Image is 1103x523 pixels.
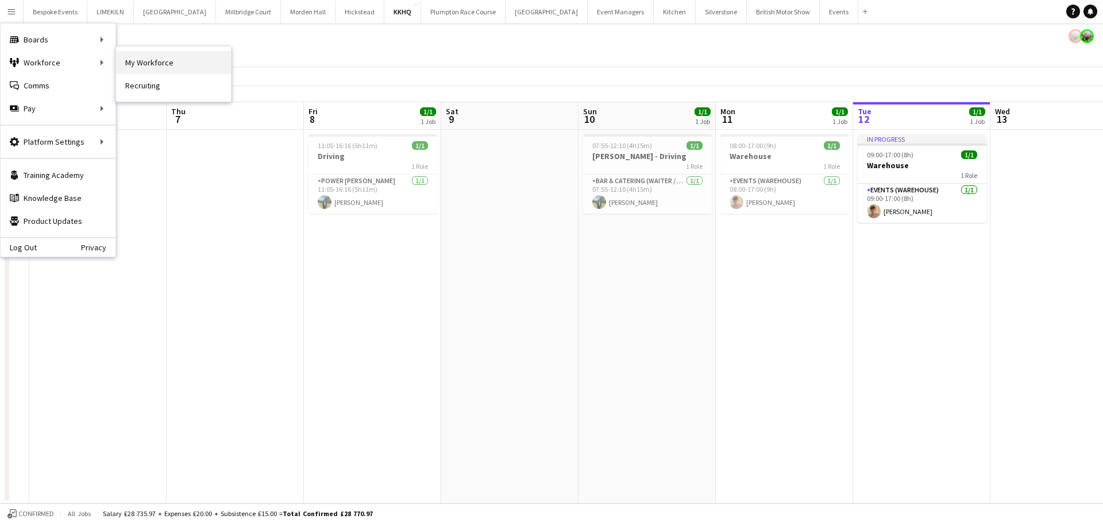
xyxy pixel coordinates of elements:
button: KKHQ [384,1,421,23]
app-job-card: In progress09:00-17:00 (8h)1/1Warehouse1 RoleEvents (Warehouse)1/109:00-17:00 (8h)[PERSON_NAME] [858,134,986,223]
span: 1/1 [687,141,703,150]
button: Confirmed [6,507,56,520]
app-job-card: 08:00-17:00 (9h)1/1Warehouse1 RoleEvents (Warehouse)1/108:00-17:00 (9h)[PERSON_NAME] [720,134,849,214]
span: 1/1 [695,107,711,116]
button: Morden Hall [281,1,335,23]
span: Mon [720,106,735,117]
span: 1 Role [823,162,840,171]
button: [GEOGRAPHIC_DATA] [506,1,588,23]
div: 1 Job [421,117,435,126]
span: Sat [446,106,458,117]
div: Platform Settings [1,130,115,153]
button: LIMEKILN [87,1,134,23]
span: All jobs [65,509,93,518]
a: Log Out [1,243,37,252]
span: Fri [308,106,318,117]
span: 12 [856,113,871,126]
span: 1/1 [969,107,985,116]
h3: [PERSON_NAME] - Driving [583,151,712,161]
span: 7 [169,113,186,126]
a: Training Academy [1,164,115,187]
span: 1 Role [686,162,703,171]
span: 1 Role [411,162,428,171]
div: Pay [1,97,115,120]
app-card-role: Events (Warehouse)1/109:00-17:00 (8h)[PERSON_NAME] [858,184,986,223]
span: 09:00-17:00 (8h) [867,150,913,159]
span: 1/1 [420,107,436,116]
button: [GEOGRAPHIC_DATA] [134,1,216,23]
span: 1/1 [412,141,428,150]
span: 13 [993,113,1010,126]
button: Millbridge Court [216,1,281,23]
button: Plumpton Race Course [421,1,506,23]
a: Recruiting [116,74,231,97]
a: My Workforce [116,51,231,74]
div: 1 Job [832,117,847,126]
a: Knowledge Base [1,187,115,210]
span: 8 [307,113,318,126]
span: 11 [719,113,735,126]
app-user-avatar: Staffing Manager [1069,29,1082,43]
span: 1 Role [961,171,977,180]
a: Privacy [81,243,115,252]
button: Events [820,1,858,23]
app-card-role: Bar & Catering (Waiter / waitress)1/107:55-12:10 (4h15m)[PERSON_NAME] [583,175,712,214]
span: Confirmed [18,510,54,518]
div: 1 Job [970,117,985,126]
div: Workforce [1,51,115,74]
span: 1/1 [824,141,840,150]
app-user-avatar: Staffing Manager [1080,29,1094,43]
button: Kitchen [654,1,696,23]
button: Hickstead [335,1,384,23]
a: Product Updates [1,210,115,233]
div: 1 Job [695,117,710,126]
button: Bespoke Events [24,1,87,23]
span: 08:00-17:00 (9h) [730,141,776,150]
span: Sun [583,106,597,117]
app-card-role: Events (Warehouse)1/108:00-17:00 (9h)[PERSON_NAME] [720,175,849,214]
button: British Motor Show [747,1,820,23]
a: Comms [1,74,115,97]
div: Salary £28 735.97 + Expenses £20.00 + Subsistence £15.00 = [103,509,373,518]
span: Wed [995,106,1010,117]
span: 11:05-16:16 (5h11m) [318,141,377,150]
button: Event Managers [588,1,654,23]
span: 07:55-12:10 (4h15m) [592,141,652,150]
span: Total Confirmed £28 770.97 [283,509,373,518]
div: In progress [858,134,986,144]
h3: Driving [308,151,437,161]
div: Boards [1,28,115,51]
app-job-card: 07:55-12:10 (4h15m)1/1[PERSON_NAME] - Driving1 RoleBar & Catering (Waiter / waitress)1/107:55-12:... [583,134,712,214]
span: 1/1 [832,107,848,116]
app-job-card: 11:05-16:16 (5h11m)1/1Driving1 RolePower [PERSON_NAME]1/111:05-16:16 (5h11m)[PERSON_NAME] [308,134,437,214]
h3: Warehouse [720,151,849,161]
span: 9 [444,113,458,126]
app-card-role: Power [PERSON_NAME]1/111:05-16:16 (5h11m)[PERSON_NAME] [308,175,437,214]
h3: Warehouse [858,160,986,171]
button: Silverstone [696,1,747,23]
span: Tue [858,106,871,117]
span: Thu [171,106,186,117]
span: 10 [581,113,597,126]
span: 1/1 [961,150,977,159]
